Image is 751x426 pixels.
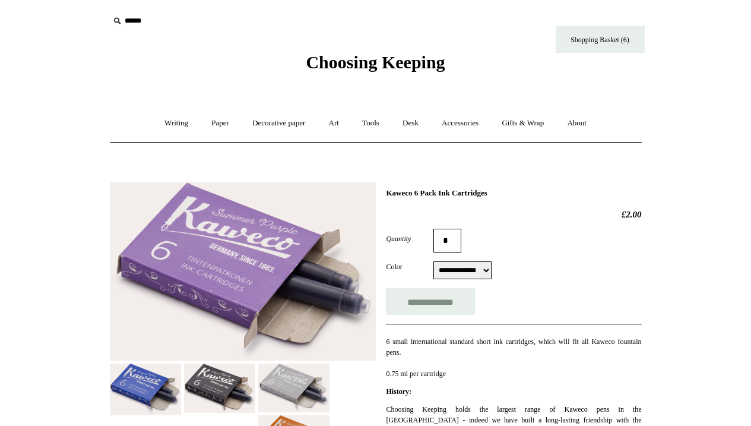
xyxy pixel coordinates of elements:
[491,108,554,139] a: Gifts & Wrap
[201,108,240,139] a: Paper
[386,261,433,272] label: Color
[258,364,329,412] img: Kaweco 6 Pack Ink Cartridges
[392,108,429,139] a: Desk
[556,26,645,53] a: Shopping Basket (6)
[306,52,445,72] span: Choosing Keeping
[386,387,411,396] strong: History:
[386,233,433,244] label: Quantity
[431,108,489,139] a: Accessories
[556,108,597,139] a: About
[110,182,376,361] img: Kaweco 6 Pack Ink Cartridges
[110,364,181,415] img: Kaweco 6 Pack Ink Cartridges
[242,108,316,139] a: Decorative paper
[184,364,255,413] img: Kaweco 6 Pack Ink Cartridges
[318,108,350,139] a: Art
[386,209,641,220] h2: £2.00
[351,108,390,139] a: Tools
[154,108,199,139] a: Writing
[386,188,641,198] h1: Kaweco 6 Pack Ink Cartridges
[306,62,445,70] a: Choosing Keeping
[386,336,641,379] p: 6 small international standard short ink cartridges, which will fit all Kaweco fountain pens. 0.7...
